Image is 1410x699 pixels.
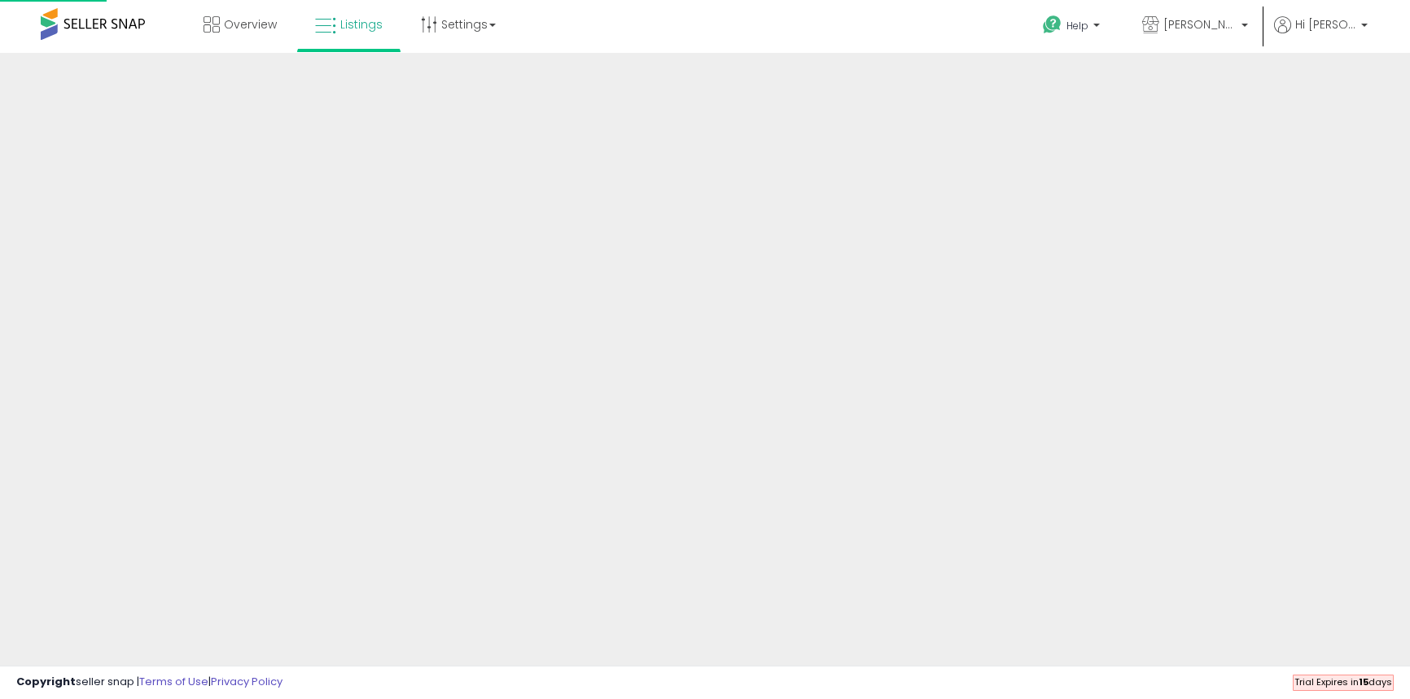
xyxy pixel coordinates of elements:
[1274,16,1368,53] a: Hi [PERSON_NAME]
[224,16,277,33] span: Overview
[1163,16,1237,33] span: [PERSON_NAME]
[16,674,76,689] strong: Copyright
[16,675,282,690] div: seller snap | |
[1359,675,1368,688] b: 15
[1295,16,1356,33] span: Hi [PERSON_NAME]
[1030,2,1116,53] a: Help
[340,16,383,33] span: Listings
[1042,15,1062,35] i: Get Help
[139,674,208,689] a: Terms of Use
[211,674,282,689] a: Privacy Policy
[1066,19,1088,33] span: Help
[1294,675,1392,688] span: Trial Expires in days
